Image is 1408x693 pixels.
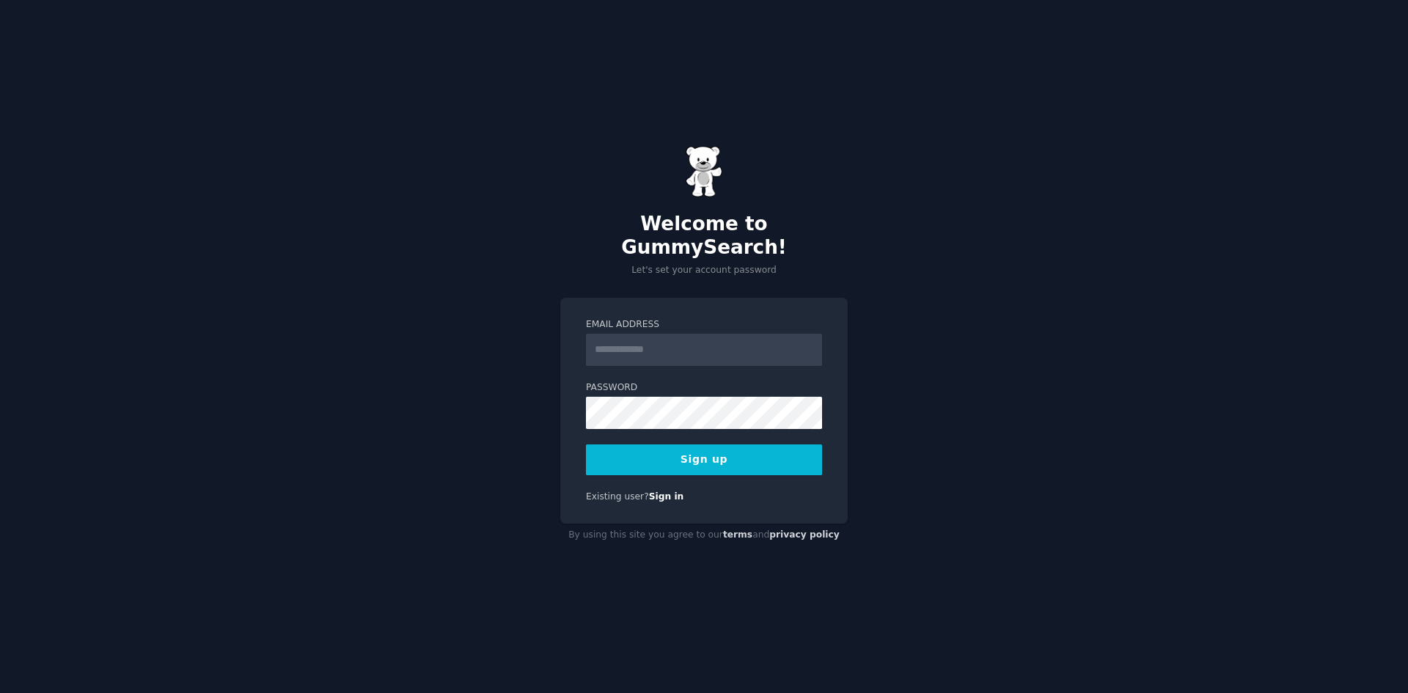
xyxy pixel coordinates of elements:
a: terms [723,529,752,540]
p: Let's set your account password [560,264,848,277]
button: Sign up [586,444,822,475]
span: Existing user? [586,491,649,502]
label: Password [586,381,822,395]
a: privacy policy [769,529,840,540]
label: Email Address [586,318,822,331]
h2: Welcome to GummySearch! [560,213,848,259]
a: Sign in [649,491,684,502]
img: Gummy Bear [686,146,722,197]
div: By using this site you agree to our and [560,524,848,547]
